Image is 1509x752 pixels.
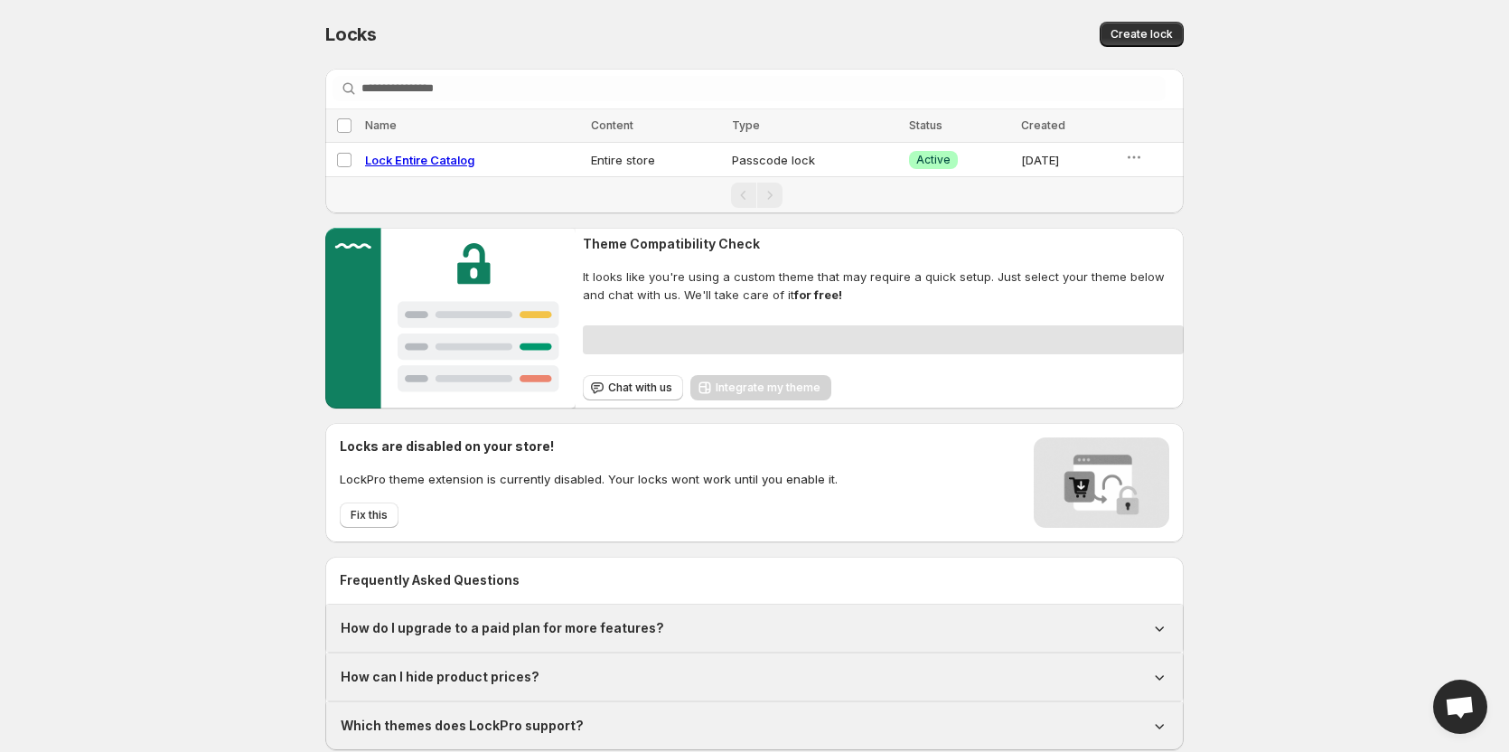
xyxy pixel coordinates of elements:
h2: Frequently Asked Questions [340,571,1169,589]
strong: for free! [794,287,842,302]
h2: Locks are disabled on your store! [340,437,838,456]
div: Open chat [1433,680,1487,734]
span: Active [916,153,951,167]
h1: Which themes does LockPro support? [341,717,584,735]
h1: How do I upgrade to a paid plan for more features? [341,619,664,637]
td: [DATE] [1016,143,1120,177]
nav: Pagination [325,176,1184,213]
img: Locks disabled [1034,437,1169,528]
p: LockPro theme extension is currently disabled. Your locks wont work until you enable it. [340,470,838,488]
span: Status [909,118,942,132]
a: Lock Entire Catalog [365,153,474,167]
h1: How can I hide product prices? [341,668,539,686]
span: Name [365,118,397,132]
img: Customer support [325,228,576,409]
span: Content [591,118,633,132]
button: Chat with us [583,375,683,400]
span: Fix this [351,508,388,522]
span: Type [732,118,760,132]
button: Fix this [340,503,398,528]
button: Create lock [1100,22,1184,47]
span: Chat with us [608,381,672,395]
span: It looks like you're using a custom theme that may require a quick setup. Just select your theme ... [583,268,1184,304]
span: Locks [325,23,377,45]
h2: Theme Compatibility Check [583,235,1184,253]
td: Passcode lock [726,143,904,177]
td: Entire store [586,143,726,177]
span: Create lock [1111,27,1173,42]
span: Created [1021,118,1065,132]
